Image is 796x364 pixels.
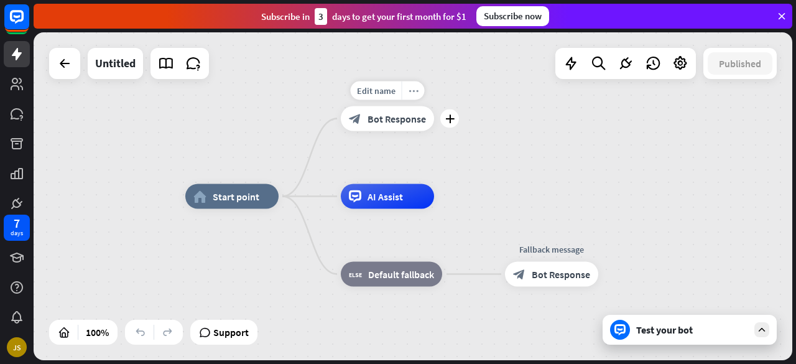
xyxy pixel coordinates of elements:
div: JS [7,337,27,357]
span: Bot Response [368,113,426,125]
button: Published [708,52,772,75]
span: Support [213,322,249,342]
span: Edit name [357,85,396,96]
i: block_bot_response [513,268,525,281]
div: 3 [315,8,327,25]
div: 100% [82,322,113,342]
i: block_bot_response [349,113,361,125]
div: Subscribe in days to get your first month for $1 [261,8,466,25]
i: plus [445,114,455,123]
i: home_2 [193,190,206,203]
div: days [11,229,23,238]
div: Fallback message [496,243,608,256]
div: Test your bot [636,324,748,336]
div: 7 [14,218,20,229]
i: block_fallback [349,268,362,281]
i: more_horiz [409,86,419,95]
span: AI Assist [368,190,403,203]
span: Bot Response [532,268,590,281]
div: Untitled [95,48,136,79]
div: Subscribe now [476,6,549,26]
a: 7 days [4,215,30,241]
span: Default fallback [368,268,434,281]
span: Start point [213,190,259,203]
